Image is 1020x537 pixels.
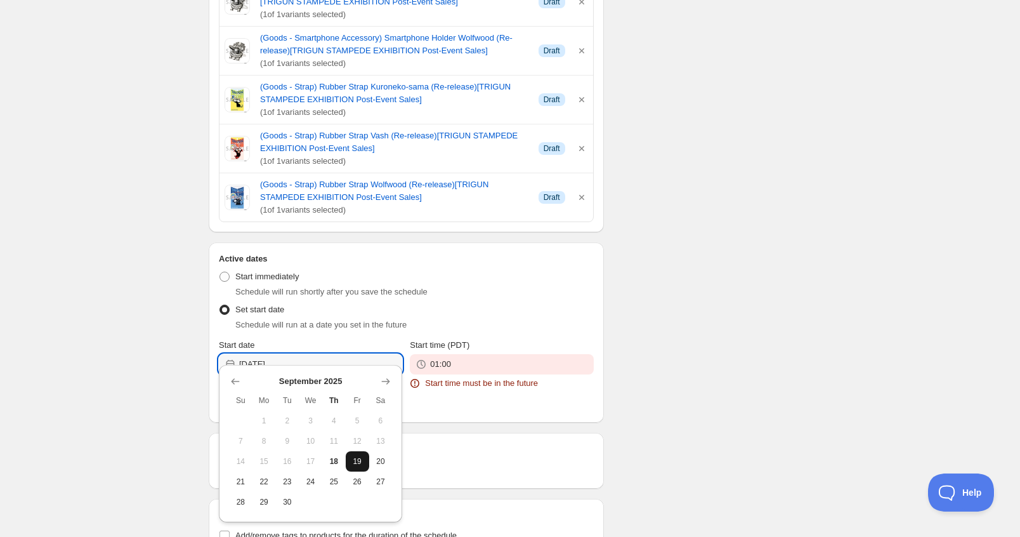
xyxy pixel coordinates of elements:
[327,436,341,446] span: 11
[299,411,322,431] button: Wednesday September 3 2025
[374,477,388,487] span: 27
[252,451,276,472] button: Monday September 15 2025
[260,57,528,70] span: ( 1 of 1 variants selected)
[299,431,322,451] button: Wednesday September 10 2025
[229,390,252,411] th: Sunday
[351,477,364,487] span: 26
[276,492,299,512] button: Tuesday September 30 2025
[369,472,393,492] button: Saturday September 27 2025
[235,287,428,296] span: Schedule will run shortly after you save the schedule
[219,509,594,522] h2: Tags
[346,431,369,451] button: Friday September 12 2025
[229,451,252,472] button: Sunday September 14 2025
[299,390,322,411] th: Wednesday
[258,436,271,446] span: 8
[544,192,560,202] span: Draft
[369,390,393,411] th: Saturday
[276,411,299,431] button: Tuesday September 2 2025
[410,340,469,350] span: Start time (PDT)
[369,431,393,451] button: Saturday September 13 2025
[281,395,294,406] span: Tu
[544,143,560,154] span: Draft
[281,477,294,487] span: 23
[234,477,247,487] span: 21
[219,253,594,265] h2: Active dates
[374,436,388,446] span: 13
[327,477,341,487] span: 25
[258,497,271,507] span: 29
[260,204,528,216] span: ( 1 of 1 variants selected)
[281,416,294,426] span: 2
[276,451,299,472] button: Tuesday September 16 2025
[544,95,560,105] span: Draft
[351,436,364,446] span: 12
[322,431,346,451] button: Thursday September 11 2025
[322,472,346,492] button: Thursday September 25 2025
[327,456,341,467] span: 18
[327,416,341,426] span: 4
[369,451,393,472] button: Saturday September 20 2025
[260,178,528,204] a: (Goods - Strap) Rubber Strap Wolfwood (Re-release)[TRIGUN STAMPEDE EXHIBITION Post-Event Sales]
[346,451,369,472] button: Friday September 19 2025
[235,320,407,329] span: Schedule will run at a date you set in the future
[229,472,252,492] button: Sunday September 21 2025
[252,472,276,492] button: Monday September 22 2025
[219,443,594,456] h2: Repeating
[304,477,317,487] span: 24
[229,492,252,512] button: Sunday September 28 2025
[369,411,393,431] button: Saturday September 6 2025
[374,416,388,426] span: 6
[327,395,341,406] span: Th
[928,474,995,512] iframe: Toggle Customer Support
[252,431,276,451] button: Monday September 8 2025
[229,431,252,451] button: Sunday September 7 2025
[258,416,271,426] span: 1
[374,456,388,467] span: 20
[234,436,247,446] span: 7
[226,373,244,390] button: Show previous month, August 2025
[258,477,271,487] span: 22
[276,431,299,451] button: Tuesday September 9 2025
[252,492,276,512] button: Monday September 29 2025
[322,451,346,472] button: Today Thursday September 18 2025
[346,390,369,411] th: Friday
[252,411,276,431] button: Monday September 1 2025
[351,395,364,406] span: Fr
[425,377,538,390] span: Start time must be in the future
[304,416,317,426] span: 3
[260,8,528,21] span: ( 1 of 1 variants selected)
[346,472,369,492] button: Friday September 26 2025
[235,305,284,314] span: Set start date
[234,395,247,406] span: Su
[258,456,271,467] span: 15
[346,411,369,431] button: Friday September 5 2025
[351,456,364,467] span: 19
[322,390,346,411] th: Thursday
[374,395,388,406] span: Sa
[304,395,317,406] span: We
[260,155,528,168] span: ( 1 of 1 variants selected)
[322,411,346,431] button: Thursday September 4 2025
[260,81,528,106] a: (Goods - Strap) Rubber Strap Kuroneko-sama (Re-release)[TRIGUN STAMPEDE EXHIBITION Post-Event Sales]
[281,456,294,467] span: 16
[281,436,294,446] span: 9
[260,32,528,57] a: (Goods - Smartphone Accessory) Smartphone Holder Wolfwood (Re-release)[TRIGUN STAMPEDE EXHIBITION...
[260,129,528,155] a: (Goods - Strap) Rubber Strap Vash (Re-release)[TRIGUN STAMPEDE EXHIBITION Post-Event Sales]
[219,340,254,350] span: Start date
[235,272,299,281] span: Start immediately
[304,456,317,467] span: 17
[276,472,299,492] button: Tuesday September 23 2025
[260,106,528,119] span: ( 1 of 1 variants selected)
[351,416,364,426] span: 5
[258,395,271,406] span: Mo
[234,497,247,507] span: 28
[299,472,322,492] button: Wednesday September 24 2025
[299,451,322,472] button: Wednesday September 17 2025
[234,456,247,467] span: 14
[281,497,294,507] span: 30
[276,390,299,411] th: Tuesday
[304,436,317,446] span: 10
[544,46,560,56] span: Draft
[377,373,395,390] button: Show next month, October 2025
[252,390,276,411] th: Monday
